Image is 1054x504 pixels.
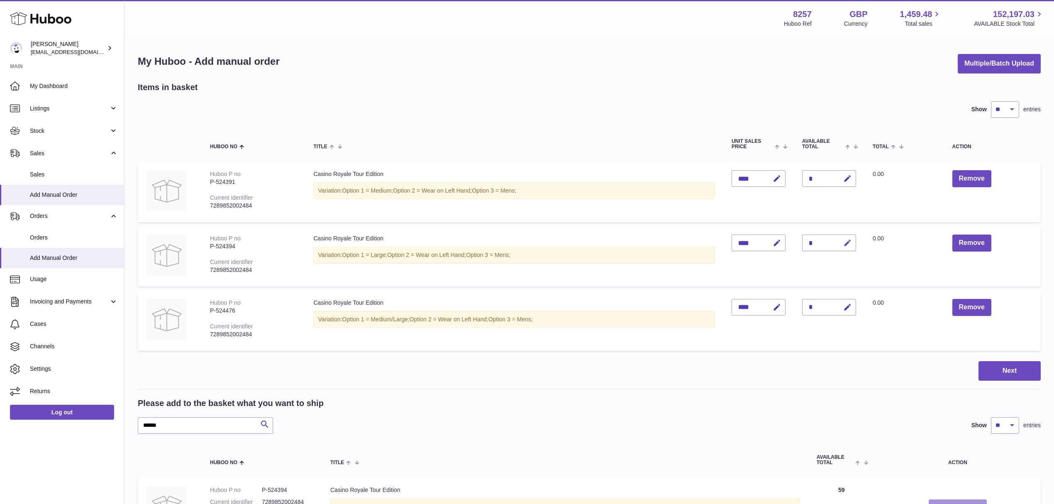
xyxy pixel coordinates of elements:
[210,144,237,149] span: Huboo no
[146,235,188,276] img: Casino Royale Tour Edition
[342,187,393,194] span: Option 1 = Medium;
[30,127,109,135] span: Stock
[971,105,987,113] label: Show
[30,275,118,283] span: Usage
[952,299,991,316] button: Remove
[210,486,262,494] dt: Huboo P no
[905,20,942,28] span: Total sales
[958,54,1041,73] button: Multiple/Batch Upload
[313,144,327,149] span: Title
[873,235,884,242] span: 0.00
[210,178,297,186] div: P-524391
[210,266,297,274] div: 7289852002484
[305,226,723,286] td: Casino Royale Tour Edition
[313,247,715,264] div: Variation:
[262,486,314,494] dd: P-524394
[30,320,118,328] span: Cases
[900,9,942,28] a: 1,459.48 Total sales
[210,460,237,465] span: Huboo no
[952,235,991,252] button: Remove
[844,20,868,28] div: Currency
[146,299,188,340] img: Casino Royale Tour Edition
[993,9,1034,20] span: 152,197.03
[30,105,109,113] span: Listings
[210,259,253,265] div: Current identifier
[210,299,241,306] div: Huboo P no
[817,455,854,465] span: AVAILABLE Total
[313,311,715,328] div: Variation:
[138,55,280,68] h1: My Huboo - Add manual order
[30,298,109,306] span: Invoicing and Payments
[342,252,388,258] span: Option 1 = Large;
[31,40,105,56] div: [PERSON_NAME]
[31,49,122,55] span: [EMAIL_ADDRESS][DOMAIN_NAME]
[472,187,516,194] span: Option 3 = Mens;
[875,446,1041,474] th: Action
[30,82,118,90] span: My Dashboard
[10,42,22,54] img: internalAdmin-8257@internal.huboo.com
[974,9,1044,28] a: 152,197.03 AVAILABLE Stock Total
[210,235,241,242] div: Huboo P no
[1023,105,1041,113] span: entries
[784,20,812,28] div: Huboo Ref
[30,387,118,395] span: Returns
[849,9,867,20] strong: GBP
[210,202,297,210] div: 7289852002484
[10,405,114,420] a: Log out
[138,82,198,93] h2: Items in basket
[971,421,987,429] label: Show
[210,194,253,201] div: Current identifier
[387,252,466,258] span: Option 2 = Wear on Left Hand;
[330,460,344,465] span: Title
[488,316,533,323] span: Option 3 = Mens;
[305,162,723,222] td: Casino Royale Tour Edition
[873,299,884,306] span: 0.00
[900,9,932,20] span: 1,459.48
[793,9,812,20] strong: 8257
[732,139,773,149] span: Unit Sales Price
[210,307,297,315] div: P-524476
[30,149,109,157] span: Sales
[30,191,118,199] span: Add Manual Order
[30,365,118,373] span: Settings
[30,343,118,350] span: Channels
[210,171,241,177] div: Huboo P no
[30,171,118,179] span: Sales
[138,398,324,409] h2: Please add to the basket what you want to ship
[952,144,1032,149] div: Action
[466,252,510,258] span: Option 3 = Mens;
[978,361,1041,381] button: Next
[952,170,991,187] button: Remove
[974,20,1044,28] span: AVAILABLE Stock Total
[210,330,297,338] div: 7289852002484
[210,323,253,330] div: Current identifier
[210,242,297,250] div: P-524394
[313,182,715,199] div: Variation:
[1023,421,1041,429] span: entries
[305,291,723,351] td: Casino Royale Tour Edition
[342,316,410,323] span: Option 1 = Medium/Large;
[30,234,118,242] span: Orders
[30,212,109,220] span: Orders
[410,316,488,323] span: Option 2 = Wear on Left Hand;
[393,187,472,194] span: Option 2 = Wear on Left Hand;
[30,254,118,262] span: Add Manual Order
[873,144,889,149] span: Total
[802,139,843,149] span: AVAILABLE Total
[146,170,188,212] img: Casino Royale Tour Edition
[873,171,884,177] span: 0.00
